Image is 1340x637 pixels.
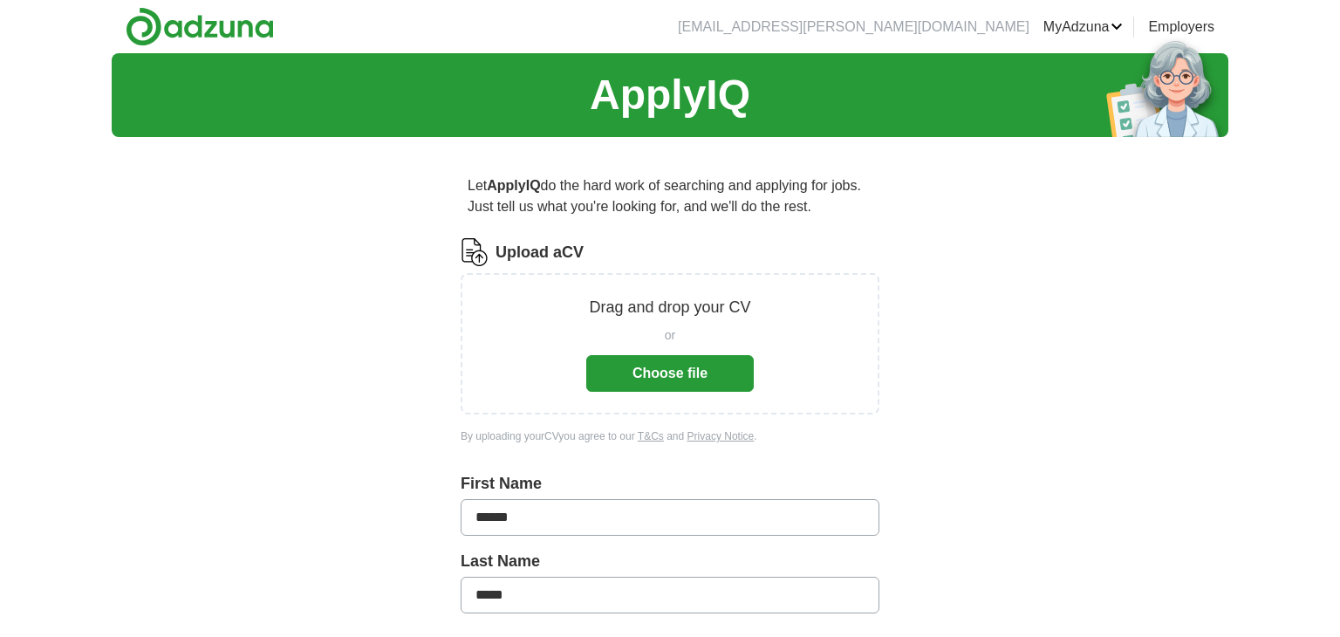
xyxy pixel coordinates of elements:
[461,472,879,496] label: First Name
[638,430,664,442] a: T&Cs
[678,17,1029,38] li: [EMAIL_ADDRESS][PERSON_NAME][DOMAIN_NAME]
[461,428,879,444] div: By uploading your CV you agree to our and .
[487,178,540,193] strong: ApplyIQ
[665,326,675,345] span: or
[1148,17,1214,38] a: Employers
[461,168,879,224] p: Let do the hard work of searching and applying for jobs. Just tell us what you're looking for, an...
[687,430,755,442] a: Privacy Notice
[126,7,274,46] img: Adzuna logo
[586,355,754,392] button: Choose file
[496,241,584,264] label: Upload a CV
[461,238,489,266] img: CV Icon
[461,550,879,573] label: Last Name
[590,64,750,127] h1: ApplyIQ
[589,296,750,319] p: Drag and drop your CV
[1043,17,1124,38] a: MyAdzuna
